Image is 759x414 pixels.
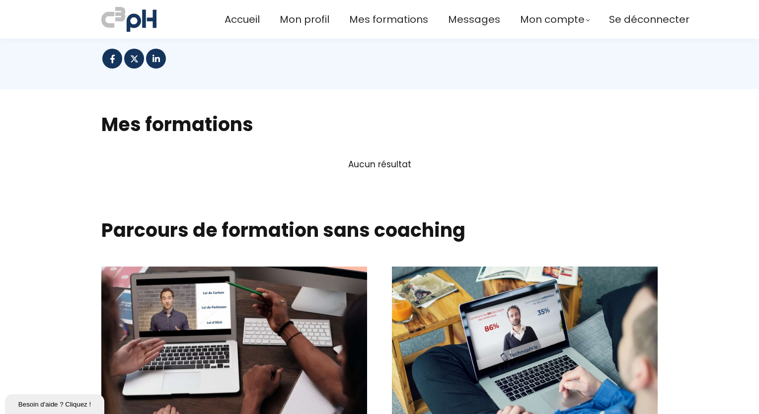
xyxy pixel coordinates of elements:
p: Aucun résultat [101,157,658,171]
a: Mes formations [349,11,428,28]
h1: Parcours de formation sans coaching [101,218,658,242]
a: Accueil [225,11,260,28]
h2: Mes formations [101,112,658,137]
a: Messages [448,11,500,28]
iframe: chat widget [5,392,106,414]
img: a70bc7685e0efc0bd0b04b3506828469.jpeg [101,5,156,34]
a: Mon profil [280,11,329,28]
span: Mon compte [520,11,585,28]
a: Se déconnecter [609,11,689,28]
